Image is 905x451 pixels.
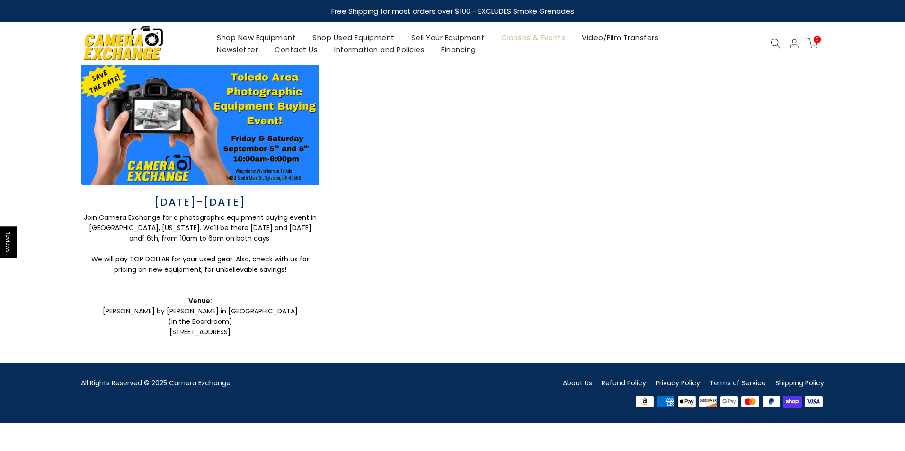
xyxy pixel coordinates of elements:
a: Privacy Policy [656,378,700,388]
img: apple pay [676,395,698,409]
a: Classes & Events [493,32,574,43]
a: Video/Film Transfers [574,32,667,43]
a: Newsletter [209,43,266,55]
strong: Venue: [188,296,212,305]
span: 0 [814,36,821,43]
a: Sell Your Equipment [403,32,493,43]
a: 0 [807,38,818,49]
a: Terms of Service [710,378,766,388]
a: Financing [433,43,485,55]
img: american express [655,395,676,409]
img: paypal [761,395,782,409]
div: All Rights Reserved © 2025 Camera Exchange [81,377,445,389]
a: Contact Us [266,43,326,55]
a: About Us [563,378,592,388]
img: amazon payments [634,395,656,409]
a: Shipping Policy [775,378,824,388]
a: Shop Used Equipment [304,32,403,43]
img: shopify pay [782,395,803,409]
a: Information and Policies [326,43,433,55]
p: Join Camera Exchange for a photographic equipment buying event in [GEOGRAPHIC_DATA], [US_STATE]. ... [81,212,319,337]
img: google pay [719,395,740,409]
strong: Free Shipping for most orders over $100 - EXCLUDES Smoke Grenades [331,6,574,16]
img: discover [698,395,719,409]
img: visa [803,395,824,409]
img: master [740,395,761,409]
a: Refund Policy [602,378,646,388]
h3: [DATE]-[DATE] [81,194,319,210]
a: Shop New Equipment [209,32,304,43]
